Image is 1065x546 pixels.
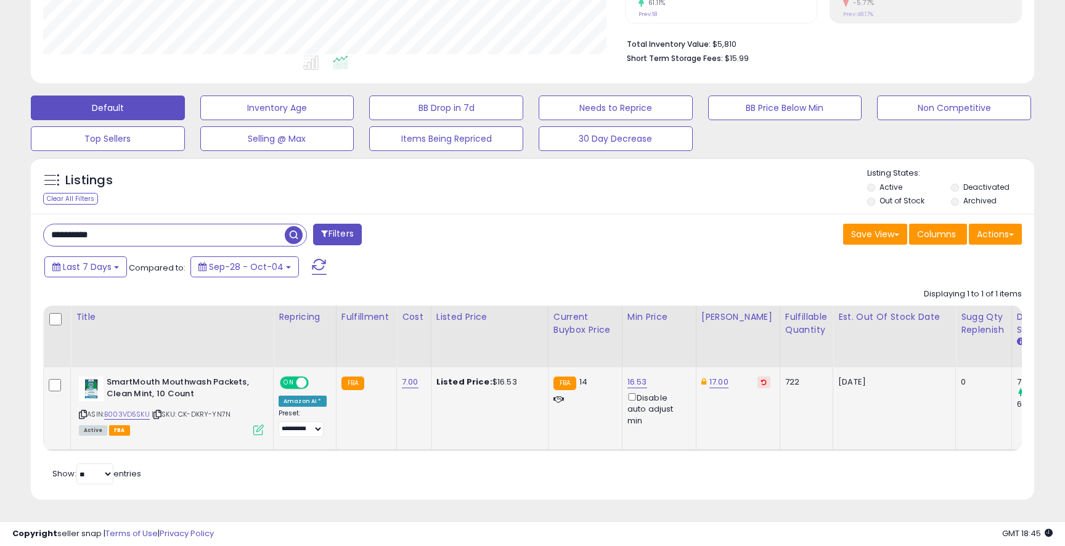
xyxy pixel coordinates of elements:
button: Columns [909,224,967,245]
div: Fulfillment [341,311,391,324]
div: Current Buybox Price [553,311,617,336]
div: Listed Price [436,311,543,324]
button: Non Competitive [877,96,1031,120]
div: Fulfillable Quantity [785,311,828,336]
span: | SKU: CK-DKRY-YN7N [152,409,231,419]
button: Filters [313,224,361,245]
span: FBA [109,425,130,436]
img: 51cN-EWapmL._SL40_.jpg [79,377,104,401]
span: 2025-10-12 18:45 GMT [1002,528,1053,539]
div: 0 [961,377,1002,388]
a: 7.00 [402,376,418,388]
div: seller snap | | [12,528,214,540]
div: ASIN: [79,377,264,434]
div: Disable auto adjust min [627,391,687,426]
div: [PERSON_NAME] [701,311,775,324]
span: Last 7 Days [63,261,112,273]
div: $16.53 [436,377,539,388]
span: Show: entries [52,468,141,479]
label: Deactivated [963,182,1010,192]
span: All listings currently available for purchase on Amazon [79,425,107,436]
li: $5,810 [627,36,1013,51]
small: FBA [341,377,364,390]
div: Clear All Filters [43,193,98,205]
button: Actions [969,224,1022,245]
a: 17.00 [709,376,728,388]
div: Days In Stock [1017,311,1062,336]
button: 30 Day Decrease [539,126,693,151]
button: Default [31,96,185,120]
span: Compared to: [129,262,186,274]
p: Listing States: [867,168,1034,179]
button: Sep-28 - Oct-04 [190,256,299,277]
strong: Copyright [12,528,57,539]
b: Total Inventory Value: [627,39,711,49]
div: Min Price [627,311,691,324]
button: BB Price Below Min [708,96,862,120]
div: Repricing [279,311,331,324]
th: Please note that this number is a calculation based on your required days of coverage and your ve... [956,306,1012,367]
div: Amazon AI * [279,396,327,407]
small: FBA [553,377,576,390]
button: Selling @ Max [200,126,354,151]
a: Terms of Use [105,528,158,539]
div: Displaying 1 to 1 of 1 items [924,288,1022,300]
button: Top Sellers [31,126,185,151]
h5: Listings [65,172,113,189]
div: Cost [402,311,426,324]
button: Inventory Age [200,96,354,120]
label: Active [879,182,902,192]
div: Title [76,311,268,324]
div: Est. Out Of Stock Date [838,311,950,324]
a: Privacy Policy [160,528,214,539]
b: Short Term Storage Fees: [627,53,723,63]
span: Sep-28 - Oct-04 [209,261,284,273]
span: Columns [917,228,956,240]
button: BB Drop in 7d [369,96,523,120]
b: Listed Price: [436,376,492,388]
b: SmartMouth Mouthwash Packets, Clean Mint, 10 Count [107,377,256,402]
small: Prev: 18 [639,10,657,18]
small: Days In Stock. [1017,336,1024,348]
span: 14 [579,376,587,388]
div: 722 [785,377,823,388]
label: Out of Stock [879,195,924,206]
span: $15.99 [725,52,749,64]
div: Sugg Qty Replenish [961,311,1006,336]
button: Items Being Repriced [369,126,523,151]
button: Needs to Reprice [539,96,693,120]
span: ON [281,378,296,388]
a: 16.53 [627,376,647,388]
div: Preset: [279,409,327,437]
a: B003VD5SKU [104,409,150,420]
p: [DATE] [838,377,946,388]
button: Last 7 Days [44,256,127,277]
small: Prev: 48.17% [843,10,873,18]
span: OFF [307,378,327,388]
label: Archived [963,195,997,206]
button: Save View [843,224,907,245]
